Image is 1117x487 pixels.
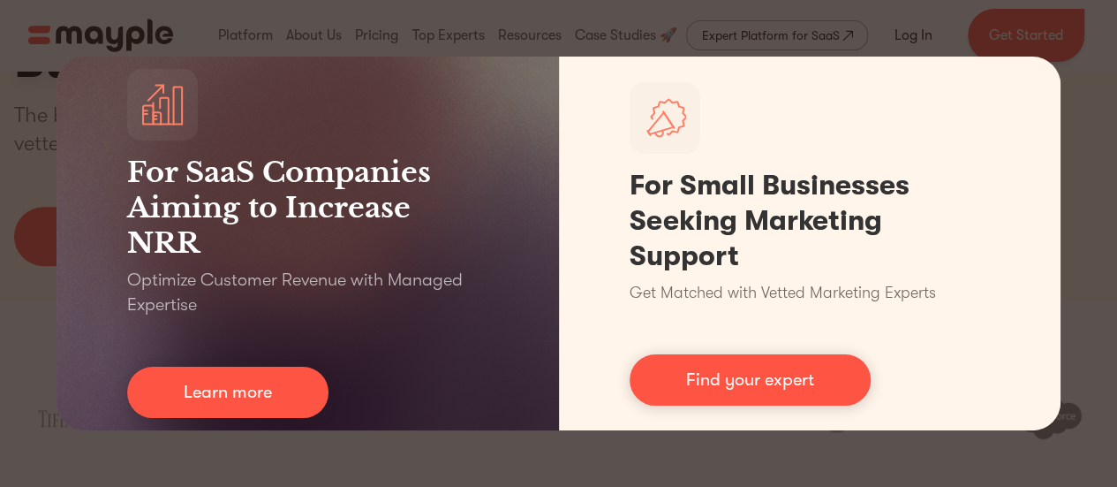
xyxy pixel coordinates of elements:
[127,268,488,317] p: Optimize Customer Revenue with Managed Expertise
[630,354,871,406] a: Find your expert
[127,155,488,261] h3: For SaaS Companies Aiming to Increase NRR
[127,367,328,418] a: Learn more
[630,281,936,305] p: Get Matched with Vetted Marketing Experts
[630,168,991,274] h1: For Small Businesses Seeking Marketing Support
